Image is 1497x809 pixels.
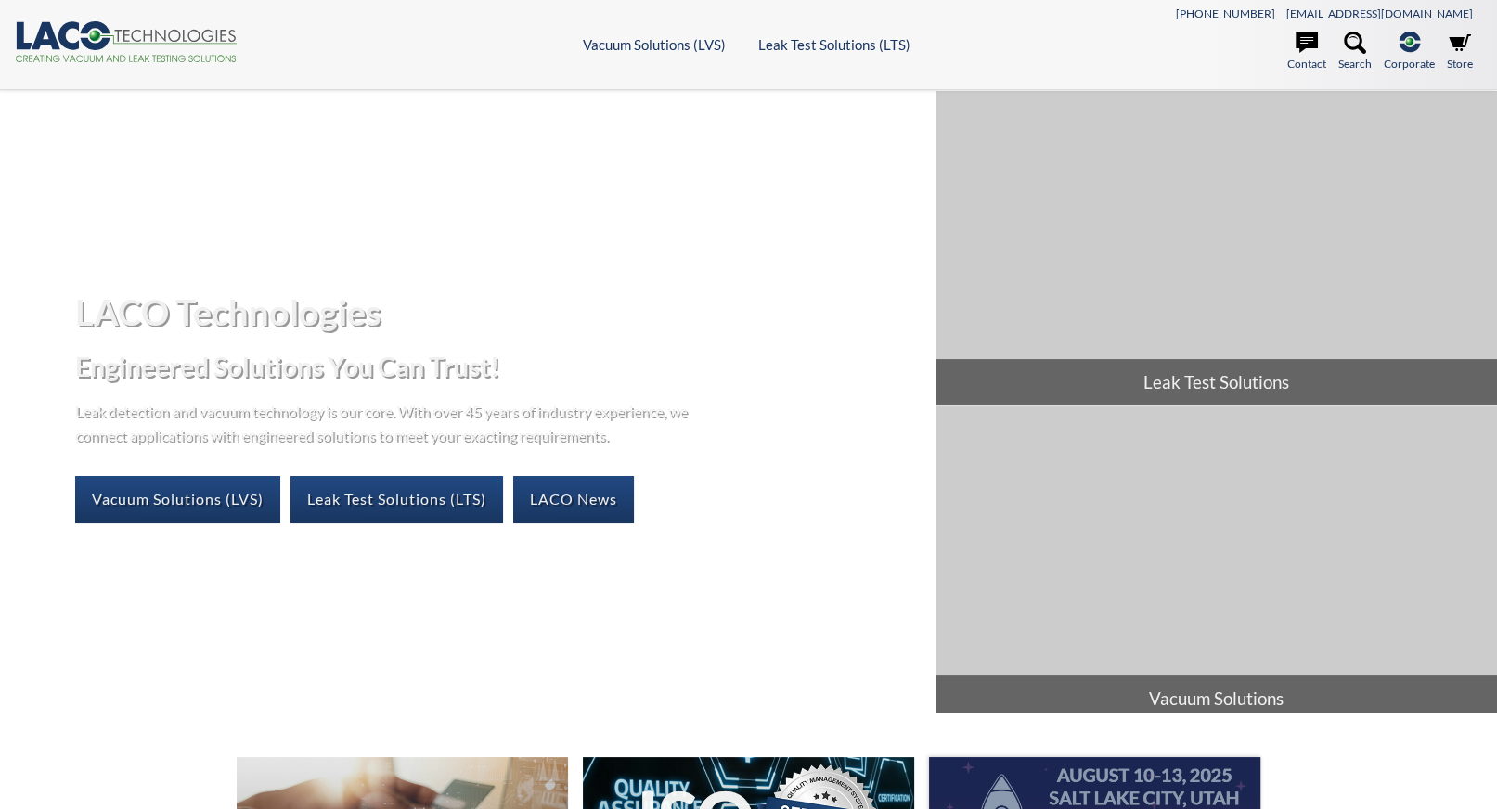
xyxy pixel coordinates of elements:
p: Leak detection and vacuum technology is our core. With over 45 years of industry experience, we c... [75,399,697,446]
a: Vacuum Solutions (LVS) [583,36,726,53]
a: Leak Test Solutions [936,91,1497,405]
h1: LACO Technologies [75,289,921,335]
span: Corporate [1384,55,1435,72]
a: Contact [1287,32,1326,72]
a: LACO News [513,476,634,522]
h2: Engineered Solutions You Can Trust! [75,350,921,384]
a: Vacuum Solutions [936,406,1497,721]
a: Leak Test Solutions (LTS) [758,36,910,53]
a: Leak Test Solutions (LTS) [290,476,503,522]
span: Vacuum Solutions [936,675,1497,722]
a: Search [1338,32,1372,72]
a: Store [1447,32,1473,72]
a: Vacuum Solutions (LVS) [75,476,280,522]
a: [PHONE_NUMBER] [1176,6,1275,20]
span: Leak Test Solutions [936,359,1497,405]
a: [EMAIL_ADDRESS][DOMAIN_NAME] [1286,6,1473,20]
